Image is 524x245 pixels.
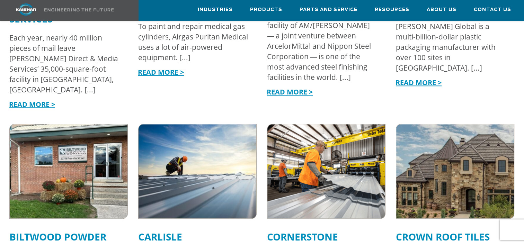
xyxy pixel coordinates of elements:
div: The 7,000,000 square-foot facility of AM/[PERSON_NAME] — a joint venture between ArcelorMittal an... [267,10,379,82]
a: Products [250,0,282,19]
a: READ MORE > [396,78,442,87]
a: Crown Roof Tiles [396,230,490,243]
img: biltwood [10,124,127,218]
span: About Us [427,6,456,14]
img: Engineering the future [44,8,114,11]
a: Contact Us [474,0,511,19]
span: Industries [198,6,233,14]
a: About Us [427,0,456,19]
span: Parts and Service [300,6,357,14]
a: READ MORE > [267,87,313,97]
a: READ MORE > [138,67,184,77]
span: Products [250,6,282,14]
div: Each year, nearly 40 million pieces of mail leave [PERSON_NAME] Direct & Media Services’ 35,000-s... [9,33,121,95]
img: crown roof tiles [396,124,514,218]
a: READ MORE > [9,100,55,109]
div: [PERSON_NAME] Global is a multi-billion-dollar plastic packaging manufacturer with over 100 sites... [396,21,507,73]
span: Resources [375,6,409,14]
span: Contact Us [474,6,511,14]
a: Resources [375,0,409,19]
img: roofer [139,124,256,218]
a: Industries [198,0,233,19]
a: Parts and Service [300,0,357,19]
div: To paint and repair medical gas cylinders, Airgas Puritan Medical uses a lot of air-powered equip... [138,21,250,63]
